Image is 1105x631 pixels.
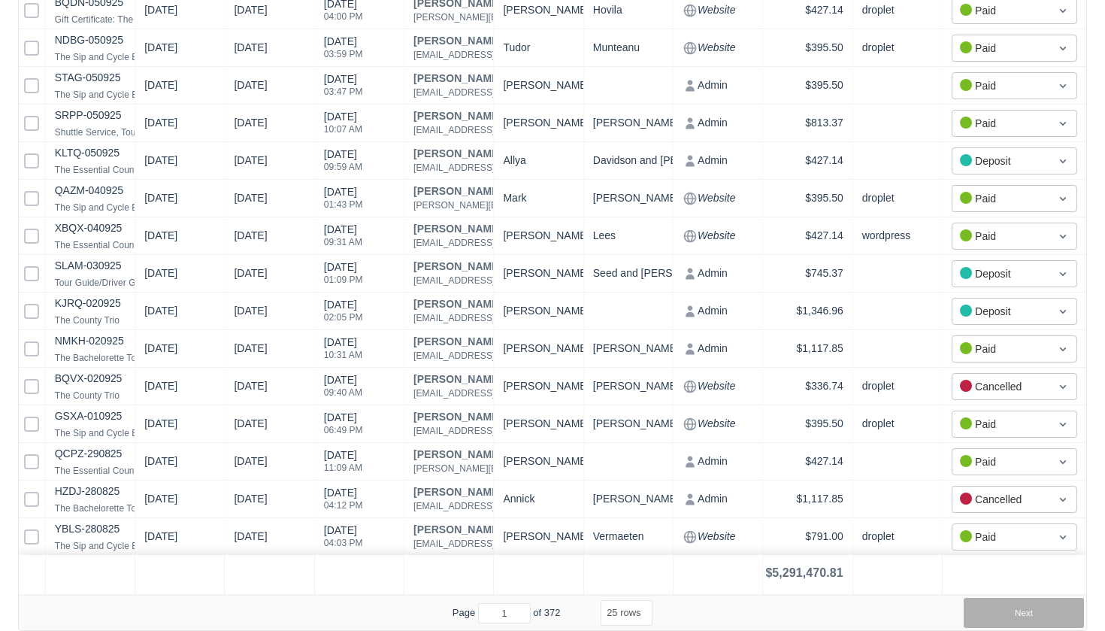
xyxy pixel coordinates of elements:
div: [DATE] [234,228,267,250]
div: [DATE] [324,259,363,293]
a: SLAM-030925 [55,259,122,272]
div: The Essential County Wine Tour [55,462,185,480]
div: [EMAIL_ADDRESS][DOMAIN_NAME] [413,83,568,102]
div: Paid [960,40,1042,56]
div: $427.14 [772,1,843,20]
div: Shuttle Service, Tour Guide/Driver Gratuity (no HST) [55,123,267,141]
div: [DATE] [234,491,267,513]
div: The Sip and Cycle Bicycle Tour [55,537,181,555]
a: KLTQ-050925 [55,147,120,159]
div: 04:03 PM [324,538,363,548]
div: [DATE] [234,115,267,137]
div: [PERSON_NAME][EMAIL_ADDRESS][DOMAIN_NAME] [413,196,643,214]
a: [PERSON_NAME] [413,186,643,196]
div: [DATE] [234,40,267,62]
div: [PERSON_NAME] and [PERSON_NAME] [413,148,616,159]
div: Admin [683,264,753,283]
a: QAZM-040925 [55,184,123,196]
a: [PERSON_NAME] [413,336,568,347]
a: [PERSON_NAME] [413,299,568,309]
div: [DATE] [234,341,267,363]
div: [DATE] [324,297,363,331]
div: [DATE] [234,265,267,287]
a: [PERSON_NAME] [413,524,568,535]
div: Mark [503,189,574,208]
div: Annick [503,490,574,508]
span: Dropdown icon [1055,78,1070,93]
div: [DATE] [234,529,267,551]
div: [PERSON_NAME] [593,414,664,433]
div: [EMAIL_ADDRESS][DOMAIN_NAME] [413,384,568,402]
div: Lees [593,226,664,245]
div: [PERSON_NAME] [503,226,574,245]
div: [PERSON_NAME] [503,264,574,283]
em: Website [698,40,735,56]
div: The Essential County Wine Tour [55,236,185,254]
div: Allya [503,151,574,170]
div: [DATE] [234,303,267,325]
div: [DATE] [144,228,177,250]
span: Dropdown icon [1055,229,1070,244]
div: Deposit [960,153,1042,169]
div: $745.37 [772,264,843,283]
a: [PERSON_NAME] [413,411,568,422]
div: $395.50 [772,38,843,57]
a: [PERSON_NAME] [413,449,717,460]
div: 01:43 PM [324,200,363,209]
div: droplet [862,527,933,546]
div: Admin [683,339,753,358]
div: Tudor [503,38,574,57]
div: [DATE] [234,153,267,174]
div: 03:59 PM [324,50,363,59]
div: The Bachelorette Tour, Tour Guide/Driver Gratuity (no HST) [55,349,295,367]
div: $813.37 [772,114,843,132]
a: HZDJ-280825 [55,485,120,497]
div: $1,346.96 [772,302,843,320]
div: [DATE] [324,372,362,406]
div: [EMAIL_ADDRESS][DOMAIN_NAME] [413,272,616,290]
div: 01:09 PM [324,275,363,284]
div: [DATE] [144,77,177,99]
a: NDBG-050925 [55,34,123,46]
div: [DATE] [234,378,267,400]
div: [PERSON_NAME] [413,487,568,497]
em: Website [698,228,735,244]
div: Paid [960,190,1042,207]
div: Tour Guide/Driver Gratuity (no HST), Wedding Shuttle Service [55,274,305,292]
div: $427.14 [772,151,843,170]
div: Deposit [960,265,1042,282]
div: [PERSON_NAME] [413,374,568,384]
div: $336.74 [772,377,843,396]
div: The County Trio [55,311,121,329]
em: Website [698,416,735,432]
div: droplet [862,377,933,396]
span: Dropdown icon [1055,266,1070,281]
div: [PERSON_NAME] [593,377,664,396]
span: Dropdown icon [1055,454,1070,469]
div: [DATE] [144,491,177,513]
div: [PERSON_NAME] [PERSON_NAME] [413,35,595,46]
div: The County Trio [55,387,123,405]
div: Cancelled [960,378,1042,395]
span: Dropdown icon [1055,153,1070,168]
a: GSXA-010925 [55,410,123,422]
div: [PERSON_NAME] [503,76,574,95]
div: [DATE] [144,529,177,551]
span: Dropdown icon [1055,3,1070,18]
div: [DATE] [144,153,177,174]
div: $791.00 [772,527,843,546]
a: BQVX-020925 [55,372,123,384]
div: [PERSON_NAME] [413,111,568,121]
div: [DATE] [324,71,363,105]
div: [PERSON_NAME] [503,452,574,471]
a: [PERSON_NAME] and [PERSON_NAME] [413,261,616,272]
div: [PERSON_NAME] [503,1,574,20]
div: [PERSON_NAME] [503,339,574,358]
a: [PERSON_NAME] [413,73,568,83]
div: 04:00 PM [324,12,363,21]
div: 10:07 AM [324,125,362,134]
